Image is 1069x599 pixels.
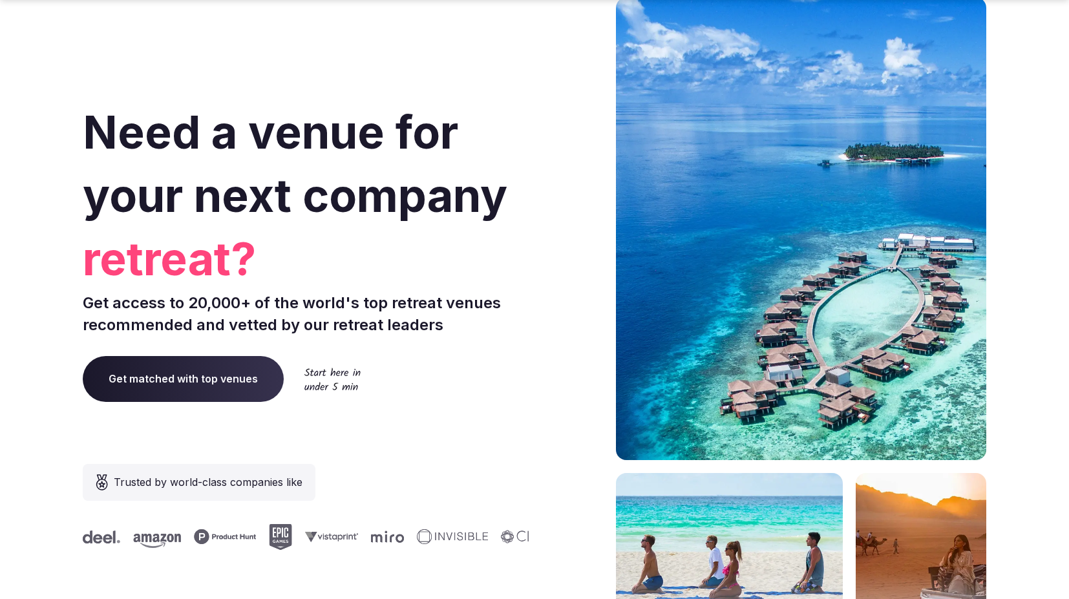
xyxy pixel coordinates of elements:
[83,356,284,401] a: Get matched with top venues
[304,368,361,390] img: Start here in under 5 min
[83,105,507,223] span: Need a venue for your next company
[83,292,529,335] p: Get access to 20,000+ of the world's top retreat venues recommended and vetted by our retreat lea...
[304,531,357,542] svg: Vistaprint company logo
[83,227,529,291] span: retreat?
[82,531,120,543] svg: Deel company logo
[268,524,291,550] svg: Epic Games company logo
[370,531,403,543] svg: Miro company logo
[114,474,302,490] span: Trusted by world-class companies like
[416,529,487,545] svg: Invisible company logo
